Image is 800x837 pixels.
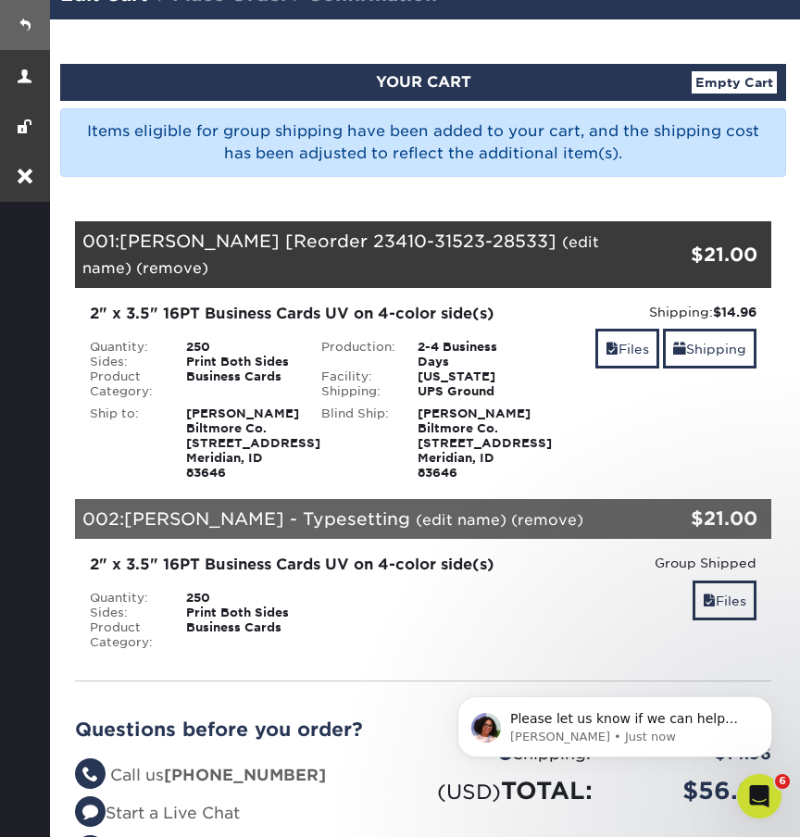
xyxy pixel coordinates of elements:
div: UPS Ground [404,384,539,399]
a: Files [693,581,756,620]
div: Shipping: [423,743,605,767]
div: Shipping: [553,303,756,321]
div: Print Both Sides [172,606,307,620]
div: Sides: [76,606,172,620]
div: Print Both Sides [172,355,307,369]
div: 2" x 3.5" 16PT Business Cards UV on 4-color side(s) [90,554,525,576]
div: Quantity: [76,591,172,606]
div: 2-4 Business Days [404,340,539,369]
iframe: Intercom notifications message [430,657,800,787]
small: (USD) [437,780,501,804]
iframe: Intercom live chat [737,774,781,818]
div: Product Category: [76,620,172,650]
a: Empty Cart [692,71,777,94]
strong: [PERSON_NAME] Biltmore Co. [STREET_ADDRESS] Meridian, ID 83646 [418,406,552,480]
div: $21.00 [656,241,757,269]
a: Files [595,329,659,369]
span: [PERSON_NAME] - Typesetting [124,508,410,529]
div: Business Cards [172,369,307,399]
div: $21.00 [656,505,757,532]
div: Ship to: [76,406,172,481]
div: Subtotal: [423,718,605,743]
div: Facility: [307,369,404,384]
a: (remove) [511,511,583,529]
div: Business Cards [172,620,307,650]
div: $56.96 [605,773,786,808]
h2: Questions before you order? [75,718,409,741]
li: Call us [75,764,409,788]
span: files [606,342,619,356]
div: 2" x 3.5" 16PT Business Cards UV on 4-color side(s) [90,303,525,325]
strong: [PERSON_NAME] Biltmore Co. [STREET_ADDRESS] Meridian, ID 83646 [186,406,320,480]
span: files [703,593,716,608]
strong: $14.96 [713,305,756,319]
div: Blind Ship: [307,406,404,481]
div: Group Shipped [553,554,756,572]
div: Quantity: [76,340,172,355]
div: TOTAL: [423,773,605,808]
div: Product Category: [76,369,172,399]
div: 250 [172,591,307,606]
a: Shipping [663,329,756,369]
a: Start a Live Chat [75,804,240,822]
span: YOUR CART [376,73,471,91]
div: 002: [75,499,656,540]
strong: [PHONE_NUMBER] [164,766,326,784]
div: Shipping: [307,384,404,399]
div: 001: [75,221,656,287]
span: [PERSON_NAME] [Reorder 23410-31523-28533] [119,231,556,251]
div: Items eligible for group shipping have been added to your cart, and the shipping cost has been ad... [60,108,786,177]
span: 6 [775,774,790,789]
a: (edit name) [416,511,506,529]
div: [US_STATE] [404,369,539,384]
div: 250 [172,340,307,355]
span: shipping [673,342,686,356]
div: Production: [307,340,404,369]
a: (remove) [136,259,208,277]
div: Sides: [76,355,172,369]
